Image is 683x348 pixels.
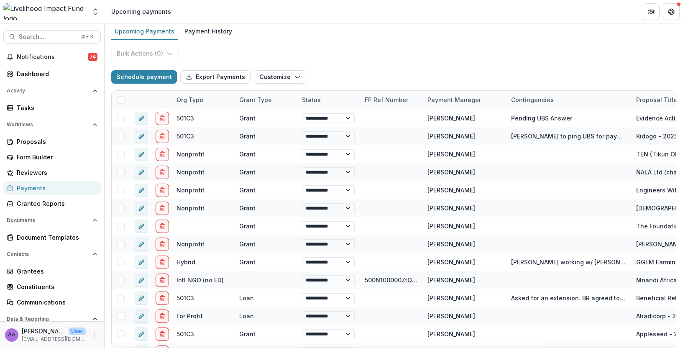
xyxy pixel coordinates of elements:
div: Tasks [17,103,94,112]
div: Constituents [17,282,94,291]
div: [PERSON_NAME] [427,204,475,212]
p: User [69,328,86,335]
div: Grantee Reports [17,199,94,208]
div: Grant [239,330,256,338]
button: delete [156,202,169,215]
div: Grant Type [234,91,297,109]
div: [PERSON_NAME] [427,294,475,302]
div: [PERSON_NAME] [427,168,475,177]
button: Open Data & Reporting [3,312,101,326]
div: 500N100000ZtQ5tIAF [365,276,417,284]
a: Tasks [3,101,101,115]
div: [PERSON_NAME] [427,240,475,248]
button: Export Payments [180,70,251,84]
div: Status [297,91,360,109]
div: [PERSON_NAME] [427,186,475,194]
button: edit [135,184,148,197]
div: [PERSON_NAME] [427,312,475,320]
button: delete [156,112,169,125]
div: 501C3 [177,114,194,123]
div: Org type [171,91,234,109]
div: Grant [239,150,256,159]
a: Document Templates [3,230,101,244]
div: Communications [17,298,94,307]
div: Upcoming payments [111,7,171,16]
button: delete [156,292,169,305]
div: Asked for an extension. BR agreed to extend to [DATE] [511,294,626,302]
span: Search... [19,33,75,41]
button: Search... [3,30,101,43]
div: Grant [239,114,256,123]
button: Open entity switcher [90,3,101,20]
div: [PERSON_NAME] [427,330,475,338]
button: delete [156,166,169,179]
div: [PERSON_NAME] [427,222,475,230]
div: 501C3 [177,294,194,302]
span: 74 [88,53,97,61]
button: delete [156,256,169,269]
p: [PERSON_NAME] [22,327,65,335]
div: [PERSON_NAME] [427,276,475,284]
button: edit [135,328,148,341]
button: Customize [254,70,306,84]
div: Payment Manager [422,95,486,104]
div: Document Templates [17,233,94,242]
div: Nonprofit [177,186,205,194]
div: FP Ref Number [360,95,413,104]
a: Constituents [3,280,101,294]
button: Open Contacts [3,248,101,261]
div: Nonprofit [177,240,205,248]
a: Form Builder [3,150,101,164]
button: edit [135,274,148,287]
button: delete [156,274,169,287]
a: Payments [3,181,101,195]
a: Communications [3,295,101,309]
div: Payment History [181,25,235,37]
div: Intl NGO (no ED) [177,276,224,284]
button: delete [156,310,169,323]
button: Open Activity [3,84,101,97]
span: Workflows [7,122,89,128]
div: Nonprofit [177,150,205,159]
div: Proposals [17,137,94,146]
div: Payment Manager [422,91,506,109]
div: Upcoming Payments [111,25,178,37]
div: Org type [171,95,208,104]
span: Data & Reporting [7,316,89,322]
a: Grantees [3,264,101,278]
button: edit [135,130,148,143]
button: edit [135,310,148,323]
div: [PERSON_NAME] [427,114,475,123]
p: [EMAIL_ADDRESS][DOMAIN_NAME] [22,335,86,343]
div: Grant [239,132,256,141]
button: edit [135,112,148,125]
div: [PERSON_NAME] [427,258,475,266]
span: Documents [7,217,89,223]
button: Partners [643,3,660,20]
div: Loan [239,294,254,302]
div: Grant [239,186,256,194]
a: Upcoming Payments [111,23,178,40]
div: Nonprofit [177,168,205,177]
a: Payment History [181,23,235,40]
nav: breadcrumb [108,5,174,18]
button: delete [156,148,169,161]
div: Grant [239,258,256,266]
div: Pending UBS Answer [511,114,572,123]
button: edit [135,148,148,161]
div: Nonprofit [177,204,205,212]
div: Grant [239,222,256,230]
a: Proposals [3,135,101,148]
div: [PERSON_NAME] to ping UBS for payment [511,132,626,141]
button: edit [135,256,148,269]
button: delete [156,238,169,251]
button: edit [135,238,148,251]
button: delete [156,184,169,197]
img: Livelihood Impact Fund logo [3,3,86,20]
div: [PERSON_NAME] [427,150,475,159]
div: Loan [239,312,254,320]
button: Open Documents [3,214,101,227]
button: edit [135,292,148,305]
div: FP Ref Number [360,91,422,109]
